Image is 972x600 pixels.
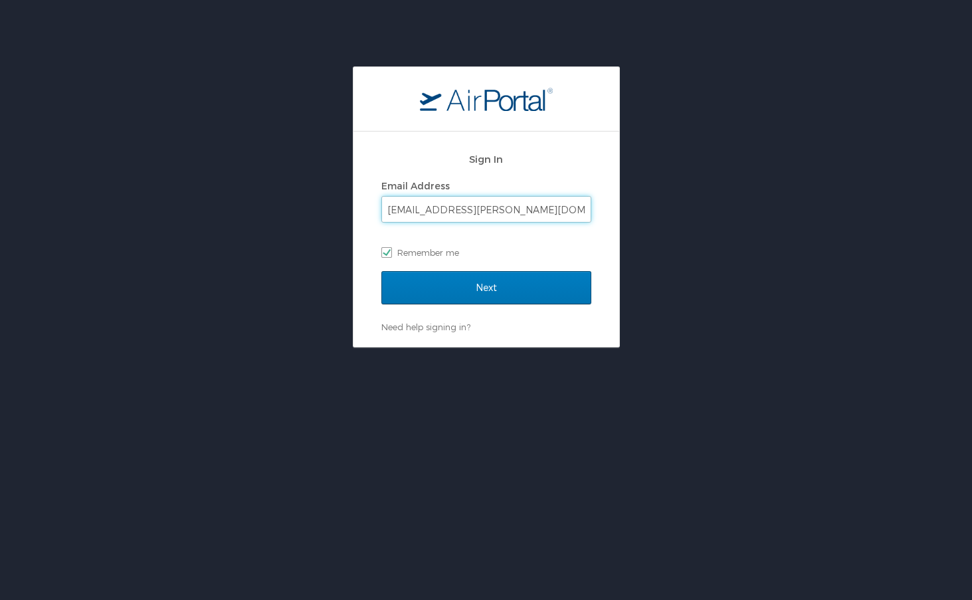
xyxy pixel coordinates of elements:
[381,271,591,304] input: Next
[381,243,591,262] label: Remember me
[381,322,470,332] a: Need help signing in?
[381,151,591,167] h2: Sign In
[420,87,553,111] img: logo
[381,180,450,191] label: Email Address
